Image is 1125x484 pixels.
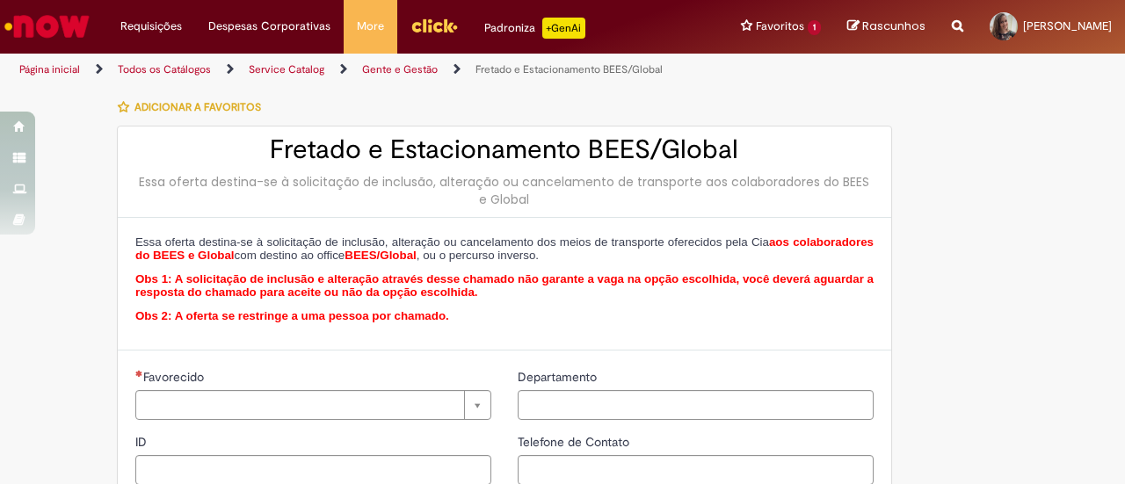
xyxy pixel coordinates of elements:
span: More [357,18,384,35]
a: Página inicial [19,62,80,76]
input: Departamento [518,390,874,420]
button: Adicionar a Favoritos [117,89,271,126]
div: Essa oferta destina-se à solicitação de inclusão, alteração ou cancelamento de transporte aos col... [135,173,874,208]
span: Obs 1: A solicitação de inclusão e alteração através desse chamado não garante a vaga na opção es... [135,272,874,300]
span: Adicionar a Favoritos [134,100,261,114]
span: Despesas Corporativas [208,18,330,35]
span: Necessários [135,370,143,377]
span: [PERSON_NAME] [1023,18,1112,33]
span: Departamento [518,369,600,385]
span: ID [135,434,150,450]
a: Gente e Gestão [362,62,438,76]
span: aos colaboradores do BEES e Global [135,235,874,263]
div: Padroniza [484,18,585,39]
span: BEES/Global [345,249,416,262]
span: Telefone de Contato [518,434,633,450]
a: Limpar campo Favorecido [135,390,491,420]
img: click_logo_yellow_360x200.png [410,12,458,39]
span: Obs 2: A oferta se restringe a uma pessoa por chamado. [135,309,449,322]
a: Todos os Catálogos [118,62,211,76]
a: Rascunhos [847,18,925,35]
ul: Trilhas de página [13,54,737,86]
a: Service Catalog [249,62,324,76]
span: 1 [808,20,821,35]
span: Requisições [120,18,182,35]
span: Essa oferta destina-se à solicitação de inclusão, alteração ou cancelamento dos meios de transpor... [135,235,874,263]
span: Necessários - Favorecido [143,369,207,385]
span: Favoritos [756,18,804,35]
a: Fretado e Estacionamento BEES/Global [475,62,663,76]
img: ServiceNow [2,9,92,44]
p: +GenAi [542,18,585,39]
span: Rascunhos [862,18,925,34]
h2: Fretado e Estacionamento BEES/Global [135,135,874,164]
